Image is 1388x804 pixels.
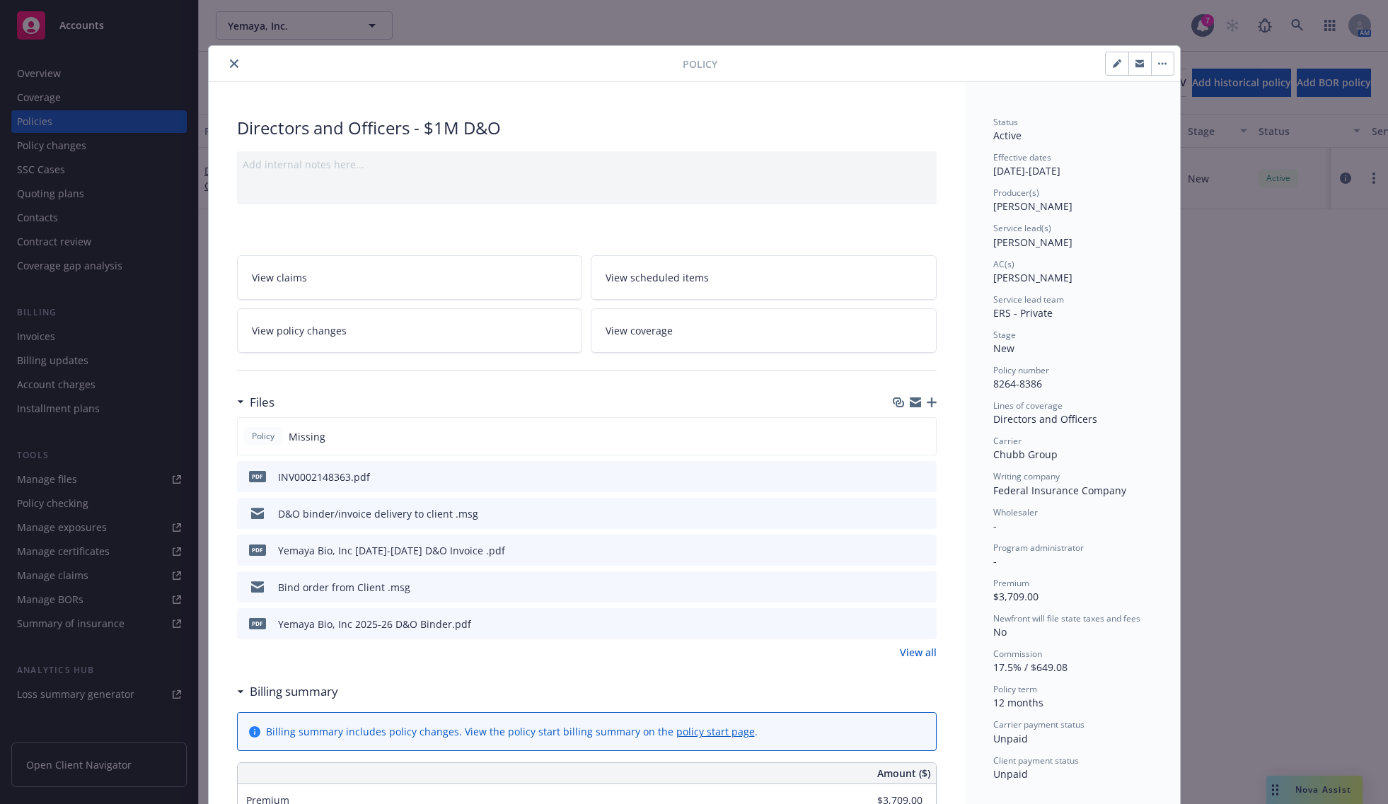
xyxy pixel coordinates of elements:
[993,271,1072,284] span: [PERSON_NAME]
[993,755,1079,767] span: Client payment status
[993,258,1014,270] span: AC(s)
[993,342,1014,355] span: New
[683,57,717,71] span: Policy
[250,682,338,701] h3: Billing summary
[993,767,1028,781] span: Unpaid
[993,293,1064,305] span: Service lead team
[237,393,274,412] div: Files
[278,506,478,521] div: D&O binder/invoice delivery to client .msg
[993,506,1038,518] span: Wholesaler
[993,199,1072,213] span: [PERSON_NAME]
[676,725,755,738] a: policy start page
[918,506,931,521] button: preview file
[918,543,931,558] button: preview file
[877,766,930,781] span: Amount ($)
[900,645,937,660] a: View all
[896,543,907,558] button: download file
[993,235,1072,249] span: [PERSON_NAME]
[993,116,1018,128] span: Status
[278,543,505,558] div: Yemaya Bio, Inc [DATE]-[DATE] D&O Invoice .pdf
[993,577,1029,589] span: Premium
[606,270,709,285] span: View scheduled items
[993,306,1053,320] span: ERS - Private
[237,682,338,701] div: Billing summary
[993,612,1140,624] span: Newfront will file state taxes and fees
[993,222,1051,234] span: Service lead(s)
[278,470,370,484] div: INV0002148363.pdf
[993,718,1085,730] span: Carrier payment status
[993,683,1037,695] span: Policy term
[993,648,1042,660] span: Commission
[252,323,347,338] span: View policy changes
[606,323,673,338] span: View coverage
[237,255,583,300] a: View claims
[249,430,277,443] span: Policy
[591,308,937,353] a: View coverage
[993,377,1042,390] span: 8264-8386
[993,696,1043,709] span: 12 months
[993,542,1084,554] span: Program administrator
[243,157,931,172] div: Add internal notes here...
[237,116,937,140] div: Directors and Officers - $1M D&O
[993,400,1063,412] span: Lines of coverage
[993,554,997,568] span: -
[249,471,266,482] span: pdf
[993,435,1022,447] span: Carrier
[289,429,325,444] span: Missing
[993,484,1126,497] span: Federal Insurance Company
[896,470,907,484] button: download file
[278,617,471,631] div: Yemaya Bio, Inc 2025-26 D&O Binder.pdf
[918,470,931,484] button: preview file
[249,544,266,555] span: pdf
[993,519,997,532] span: -
[993,732,1028,745] span: Unpaid
[993,625,1007,639] span: No
[226,55,243,72] button: close
[250,393,274,412] h3: Files
[993,329,1016,341] span: Stage
[993,448,1058,461] span: Chubb Group
[993,470,1060,482] span: Writing company
[993,590,1039,603] span: $3,709.00
[896,506,907,521] button: download file
[993,364,1049,376] span: Policy number
[591,255,937,300] a: View scheduled items
[993,151,1152,178] div: [DATE] - [DATE]
[993,151,1051,163] span: Effective dates
[993,412,1152,426] div: Directors and Officers
[993,660,1068,674] span: 17.5% / $649.08
[266,724,758,739] div: Billing summary includes policy changes. View the policy start billing summary on the .
[896,617,907,631] button: download file
[918,580,931,595] button: preview file
[993,129,1022,142] span: Active
[896,580,907,595] button: download file
[252,270,307,285] span: View claims
[249,618,266,629] span: pdf
[237,308,583,353] a: View policy changes
[993,187,1039,199] span: Producer(s)
[278,580,410,595] div: Bind order from Client .msg
[918,617,931,631] button: preview file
